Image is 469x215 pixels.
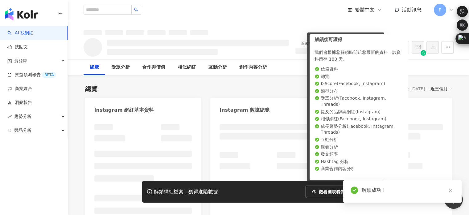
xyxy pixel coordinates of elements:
li: 總覽 [315,74,403,80]
span: 資源庫 [14,54,27,68]
div: Instagram 數據總覽 [220,107,269,114]
div: 互動分析 [208,64,227,71]
li: 信箱資料 [315,66,403,72]
li: 類型分布 [315,88,403,94]
span: check-circle [351,187,358,194]
button: 觀看圖表範例 [306,186,351,198]
li: 發文頻率 [315,151,403,157]
div: 總覽 [85,84,97,93]
li: K-Score ( Facebook, Instagram ) [315,81,403,87]
span: close [448,188,453,192]
span: search [134,7,138,12]
span: 趨勢分析 [14,110,31,123]
li: 受眾分析 ( Facebook, Instagram, Threads ) [315,95,403,107]
div: 解鎖後可獲得 [310,34,408,45]
li: 商業合作內容分析 [315,166,403,172]
div: 合作與價值 [142,64,165,71]
div: 相似網紅 [178,64,196,71]
span: 繁體中文 [355,6,375,13]
li: 互動分析 [315,137,403,143]
li: 提及的品牌與網紅 ( Instagram ) [315,109,403,115]
div: 近三個月 [430,85,452,93]
span: 競品分析 [14,123,31,137]
div: 我們會根據您解鎖時間給您最新的資料，該資料留存 180 天。 [315,49,403,62]
div: 解鎖網紅檔案，獲得進階數據 [154,189,218,195]
li: 觀看分析 [315,144,403,150]
li: 相似網紅 ( Facebook, Instagram ) [315,116,403,122]
span: F [438,6,441,13]
span: 觀看圖表範例 [319,189,345,194]
span: 活動訊息 [402,7,422,13]
img: logo [5,8,38,20]
div: 追蹤數 [295,41,319,47]
div: 創作內容分析 [239,64,267,71]
div: 解鎖成功！ [362,187,454,194]
div: 總覽 [90,64,99,71]
a: searchAI 找網紅 [7,30,33,36]
a: 洞察報告 [7,100,32,106]
a: 找貼文 [7,44,28,50]
div: 受眾分析 [111,64,130,71]
li: 成長趨勢分析 ( Facebook, Instagram, Threads ) [315,123,403,135]
li: Hashtag 分析 [315,159,403,165]
span: rise [7,114,12,119]
a: 效益預測報告BETA [7,72,56,78]
div: Instagram 網紅基本資料 [94,107,154,114]
a: 商案媒合 [7,86,32,92]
